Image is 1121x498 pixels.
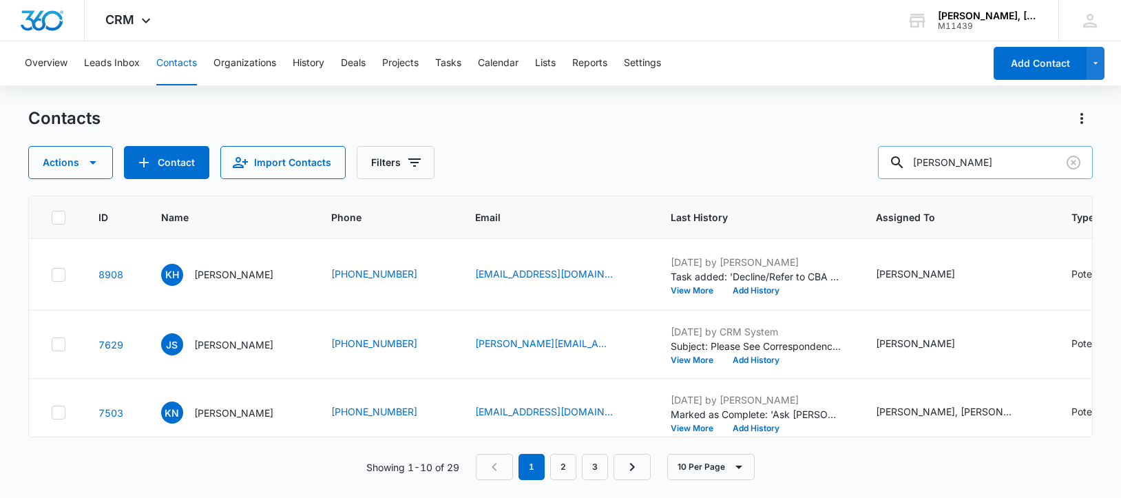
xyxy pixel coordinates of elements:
[667,454,755,480] button: 10 Per Page
[518,454,545,480] em: 1
[331,210,422,225] span: Phone
[671,424,723,433] button: View More
[876,267,955,281] div: [PERSON_NAME]
[161,333,183,355] span: JS
[331,336,442,353] div: Phone - (423) 618-7598 - Select to Edit Field
[475,336,638,353] div: Email - johns.srea@gmail.com - Select to Edit Field
[475,404,613,419] a: [EMAIL_ADDRESS][DOMAIN_NAME]
[671,407,843,422] p: Marked as Complete: 'Ask [PERSON_NAME] about a decline letter on [DATE]' ([DATE])
[475,267,613,281] a: [EMAIL_ADDRESS][DOMAIN_NAME]
[572,41,607,85] button: Reports
[938,10,1038,21] div: account name
[671,287,723,295] button: View More
[723,287,789,295] button: Add History
[582,454,608,480] a: Page 3
[213,41,276,85] button: Organizations
[876,404,1038,421] div: Assigned To - John Cavett, Preston Colling - Select to Edit Field
[293,41,324,85] button: History
[994,47,1087,80] button: Add Contact
[476,454,651,480] nav: Pagination
[671,356,723,364] button: View More
[876,336,980,353] div: Assigned To - Daniel White - Select to Edit Field
[161,264,183,286] span: KH
[671,393,843,407] p: [DATE] by [PERSON_NAME]
[161,402,298,424] div: Name - Kimberly Norris - Select to Edit Field
[1062,152,1085,174] button: Clear
[876,404,1014,419] div: [PERSON_NAME], [PERSON_NAME]
[435,41,461,85] button: Tasks
[475,404,638,421] div: Email - khnorris27@aol.com - Select to Edit Field
[331,404,417,419] a: [PHONE_NUMBER]
[1071,107,1093,129] button: Actions
[194,267,273,282] p: [PERSON_NAME]
[156,41,197,85] button: Contacts
[331,267,442,283] div: Phone - (615) 788-2350 - Select to Edit Field
[366,460,459,475] p: Showing 1-10 of 29
[161,333,298,355] div: Name - John Sweeton - Select to Edit Field
[878,146,1093,179] input: Search Contacts
[98,269,123,280] a: Navigate to contact details page for Kimberly Hunt
[28,108,101,129] h1: Contacts
[161,402,183,424] span: KN
[161,264,298,286] div: Name - Kimberly Hunt - Select to Edit Field
[220,146,346,179] button: Import Contacts
[671,324,843,339] p: [DATE] by CRM System
[475,210,618,225] span: Email
[84,41,140,85] button: Leads Inbox
[194,338,273,352] p: [PERSON_NAME]
[98,339,123,351] a: Navigate to contact details page for John Sweeton
[876,210,1018,225] span: Assigned To
[105,12,134,27] span: CRM
[98,407,123,419] a: Navigate to contact details page for Kimberly Norris
[357,146,434,179] button: Filters
[475,336,613,351] a: [PERSON_NAME][EMAIL_ADDRESS][DOMAIN_NAME]
[876,267,980,283] div: Assigned To - Barry Abbott - Select to Edit Field
[382,41,419,85] button: Projects
[671,255,843,269] p: [DATE] by [PERSON_NAME]
[331,404,442,421] div: Phone - (423) 304-4669 - Select to Edit Field
[331,267,417,281] a: [PHONE_NUMBER]
[938,21,1038,31] div: account id
[475,267,638,283] div: Email - kimberlyseren79@gmail.com - Select to Edit Field
[124,146,209,179] button: Add Contact
[28,146,113,179] button: Actions
[478,41,518,85] button: Calendar
[671,339,843,353] p: Subject: Please See Correspondence from [PERSON_NAME] | [PERSON_NAME], [PERSON_NAME] & [PERSON_NA...
[624,41,661,85] button: Settings
[550,454,576,480] a: Page 2
[161,210,278,225] span: Name
[98,210,108,225] span: ID
[671,269,843,284] p: Task added: 'Decline/Refer to CBA Lawyer Referral'
[671,210,823,225] span: Last History
[723,356,789,364] button: Add History
[535,41,556,85] button: Lists
[25,41,67,85] button: Overview
[194,406,273,420] p: [PERSON_NAME]
[331,336,417,351] a: [PHONE_NUMBER]
[614,454,651,480] a: Next Page
[723,424,789,433] button: Add History
[876,336,955,351] div: [PERSON_NAME]
[341,41,366,85] button: Deals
